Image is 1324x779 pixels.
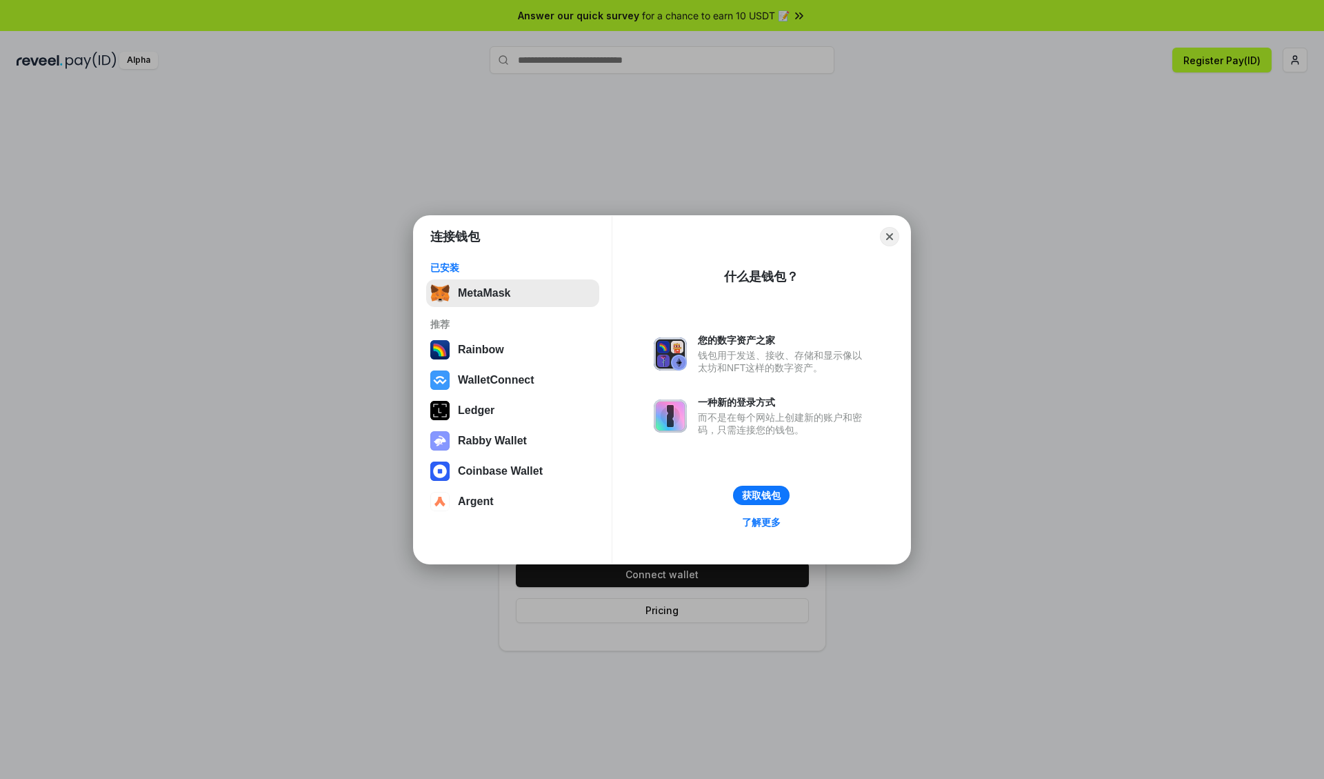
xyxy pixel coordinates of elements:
[430,340,450,359] img: svg+xml,%3Csvg%20width%3D%22120%22%20height%3D%22120%22%20viewBox%3D%220%200%20120%20120%22%20fil...
[458,495,494,508] div: Argent
[458,465,543,477] div: Coinbase Wallet
[698,396,869,408] div: 一种新的登录方式
[458,344,504,356] div: Rainbow
[724,268,799,285] div: 什么是钱包？
[430,431,450,451] img: svg+xml,%3Csvg%20xmlns%3D%22http%3A%2F%2Fwww.w3.org%2F2000%2Fsvg%22%20fill%3D%22none%22%20viewBox...
[742,489,781,502] div: 获取钱包
[426,397,599,424] button: Ledger
[654,337,687,371] img: svg+xml,%3Csvg%20xmlns%3D%22http%3A%2F%2Fwww.w3.org%2F2000%2Fsvg%22%20fill%3D%22none%22%20viewBox...
[458,374,534,386] div: WalletConnect
[430,262,595,274] div: 已安装
[698,334,869,346] div: 您的数字资产之家
[458,287,510,299] div: MetaMask
[430,284,450,303] img: svg+xml,%3Csvg%20fill%3D%22none%22%20height%3D%2233%22%20viewBox%3D%220%200%2035%2033%22%20width%...
[742,516,781,529] div: 了解更多
[426,279,599,307] button: MetaMask
[880,227,899,246] button: Close
[430,318,595,331] div: 推荐
[426,457,599,485] button: Coinbase Wallet
[426,427,599,455] button: Rabby Wallet
[430,401,450,420] img: svg+xml,%3Csvg%20xmlns%3D%22http%3A%2F%2Fwww.w3.org%2F2000%2Fsvg%22%20width%3D%2228%22%20height%3...
[698,411,869,436] div: 而不是在每个网站上创建新的账户和密码，只需连接您的钱包。
[654,400,687,433] img: svg+xml,%3Csvg%20xmlns%3D%22http%3A%2F%2Fwww.w3.org%2F2000%2Fsvg%22%20fill%3D%22none%22%20viewBox...
[430,228,480,245] h1: 连接钱包
[698,349,869,374] div: 钱包用于发送、接收、存储和显示像以太坊和NFT这样的数字资产。
[458,435,527,447] div: Rabby Wallet
[458,404,494,417] div: Ledger
[430,462,450,481] img: svg+xml,%3Csvg%20width%3D%2228%22%20height%3D%2228%22%20viewBox%3D%220%200%2028%2028%22%20fill%3D...
[734,513,789,531] a: 了解更多
[426,336,599,364] button: Rainbow
[426,488,599,515] button: Argent
[430,371,450,390] img: svg+xml,%3Csvg%20width%3D%2228%22%20height%3D%2228%22%20viewBox%3D%220%200%2028%2028%22%20fill%3D...
[733,486,790,505] button: 获取钱包
[430,492,450,511] img: svg+xml,%3Csvg%20width%3D%2228%22%20height%3D%2228%22%20viewBox%3D%220%200%2028%2028%22%20fill%3D...
[426,366,599,394] button: WalletConnect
